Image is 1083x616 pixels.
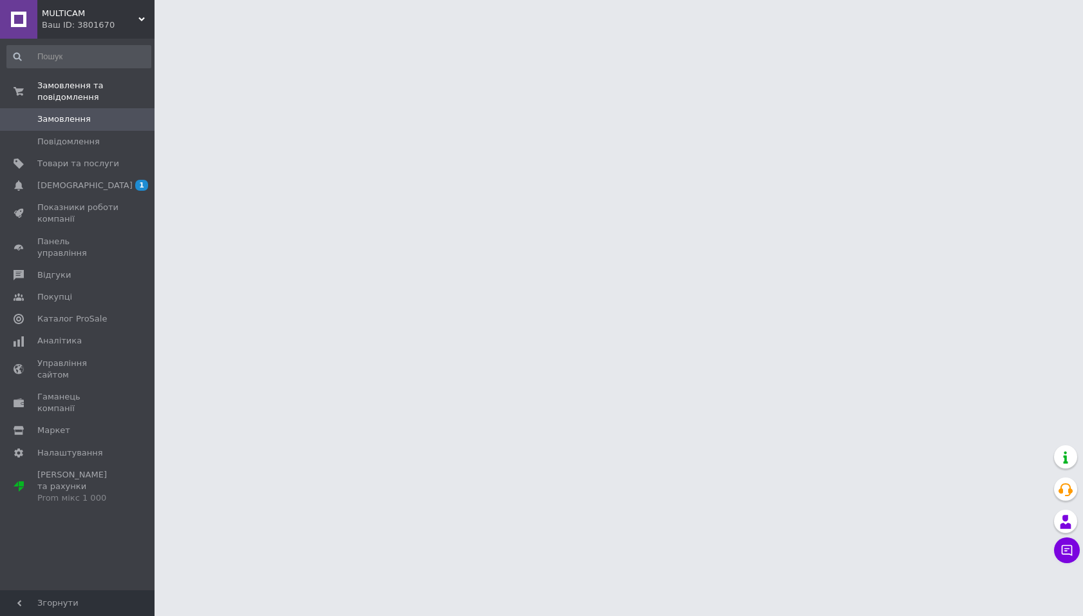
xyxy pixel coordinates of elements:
div: Ваш ID: 3801670 [42,19,155,31]
span: Гаманець компанії [37,391,119,414]
span: Повідомлення [37,136,100,148]
span: [DEMOGRAPHIC_DATA] [37,180,133,191]
span: 1 [135,180,148,191]
div: Prom мікс 1 000 [37,492,119,504]
input: Пошук [6,45,151,68]
span: Панель управління [37,236,119,259]
span: [PERSON_NAME] та рахунки [37,469,119,505]
span: MULTICAM [42,8,138,19]
span: Управління сайтом [37,358,119,381]
span: Аналітика [37,335,82,347]
span: Налаштування [37,447,103,459]
span: Каталог ProSale [37,313,107,325]
span: Замовлення та повідомлення [37,80,155,103]
span: Показники роботи компанії [37,202,119,225]
span: Товари та послуги [37,158,119,169]
button: Чат з покупцем [1054,537,1080,563]
span: Замовлення [37,113,91,125]
span: Покупці [37,291,72,303]
span: Відгуки [37,269,71,281]
span: Маркет [37,425,70,436]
